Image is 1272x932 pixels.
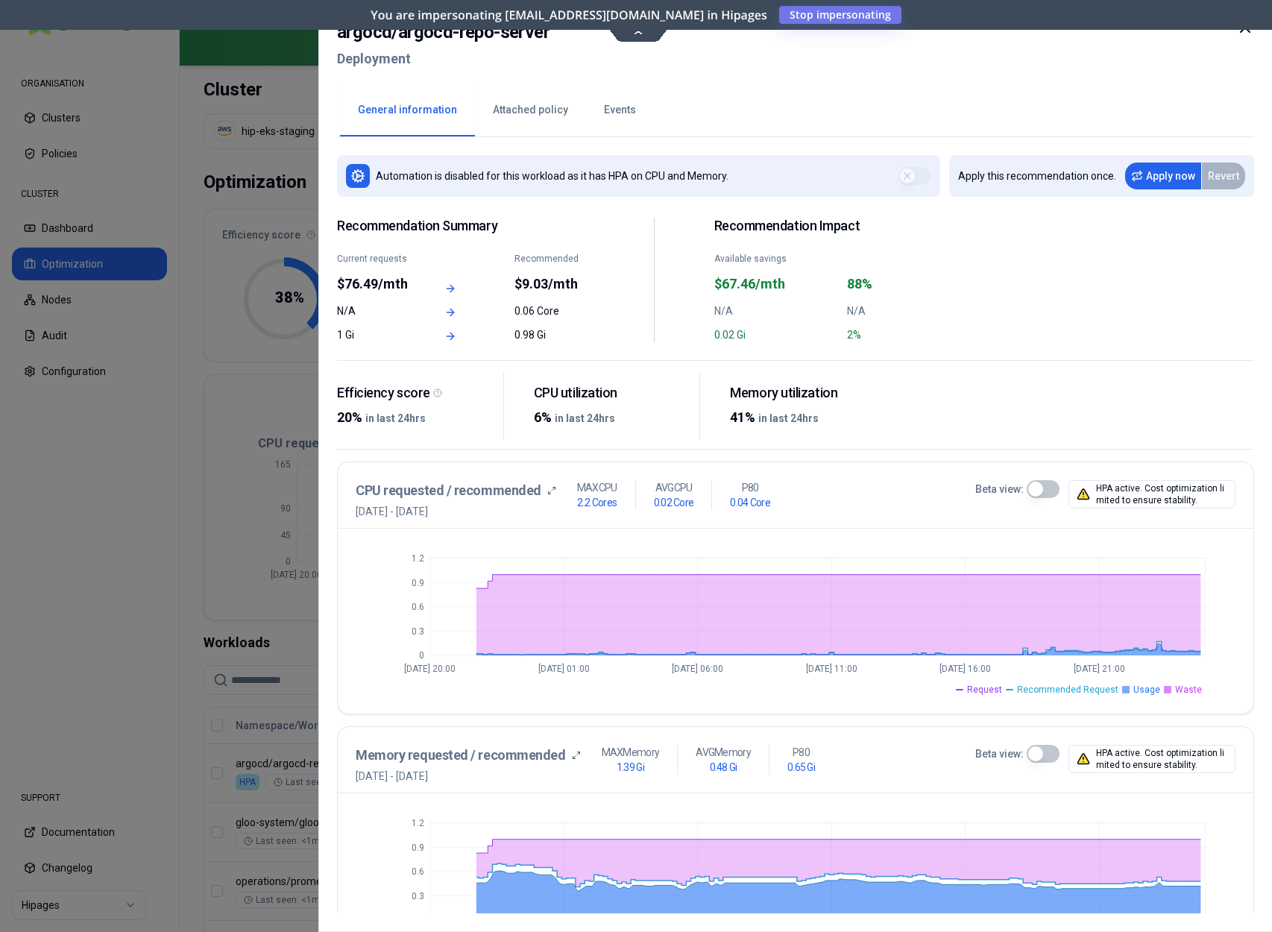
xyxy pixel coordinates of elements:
p: Automation is disabled for this workload as it has HPA on CPU and Memory. [376,169,728,183]
tspan: 0.9 [411,578,424,588]
div: 88% [846,274,970,295]
button: General information [340,84,475,136]
tspan: 0.6 [411,866,424,877]
div: HPA active. Cost optimization limited to ensure stability. [1068,745,1235,773]
tspan: 0.3 [411,891,424,901]
div: 0.98 Gi [514,327,594,342]
div: 41% [730,407,884,428]
div: Current requests [337,253,417,265]
h3: CPU requested / recommended [356,480,541,501]
div: 1 Gi [337,327,417,342]
div: Recommended [514,253,594,265]
h1: 0.04 Core [730,495,770,510]
span: Waste [1175,684,1202,696]
div: $76.49/mth [337,274,417,295]
h1: 2.2 Cores [577,495,617,510]
div: 20% [337,407,491,428]
h2: argocd / argocd-repo-server [337,19,550,45]
span: [DATE] - [DATE] [356,769,581,784]
div: CPU utilization [533,385,687,402]
div: HPA active. Cost optimization limited to ensure stability. [1068,480,1235,508]
tspan: 1.2 [411,818,424,828]
h1: 0.02 Core [653,495,693,510]
div: Memory utilization [730,385,884,402]
div: 0.02 Gi [714,327,837,342]
tspan: [DATE] 01:00 [538,664,589,674]
tspan: [DATE] 16:00 [939,664,991,674]
tspan: 0.3 [411,626,424,637]
tspan: 0.9 [411,843,424,853]
p: Apply this recommendation once. [957,169,1115,183]
div: Available savings [714,253,837,265]
tspan: [DATE] 20:00 [404,664,456,674]
tspan: 0.6 [411,602,424,612]
h2: Recommendation Impact [714,218,971,235]
tspan: [DATE] 11:00 [805,664,857,674]
h3: Memory requested / recommended [356,745,566,766]
span: Usage [1133,684,1160,696]
h1: 1.39 Gi [616,760,643,775]
tspan: 0 [418,650,424,661]
tspan: [DATE] 21:00 [1073,664,1124,674]
button: Attached policy [475,84,586,136]
p: P80 [793,745,810,760]
div: Efficiency score [337,385,491,402]
label: Beta view: [975,746,1023,761]
div: 0.06 Core [514,303,594,318]
button: Apply now [1124,163,1200,189]
tspan: 1.2 [411,553,424,564]
tspan: [DATE] 06:00 [672,664,723,674]
span: [DATE] - [DATE] [356,504,556,519]
div: N/A [337,303,417,318]
div: $9.03/mth [514,274,594,295]
span: Recommendation Summary [337,218,594,235]
p: AVG CPU [655,480,692,495]
h1: 0.65 Gi [787,760,814,775]
span: Recommended Request [1017,684,1118,696]
h1: 0.48 Gi [709,760,737,775]
div: 6% [533,407,687,428]
div: 2% [846,327,970,342]
p: AVG Memory [696,745,751,760]
label: Beta view: [975,482,1023,497]
p: MAX Memory [601,745,659,760]
div: $67.46/mth [714,274,837,295]
button: Events [586,84,654,136]
p: MAX CPU [576,480,617,495]
div: N/A [714,303,837,318]
span: Request [967,684,1002,696]
span: in last 24hrs [554,412,614,424]
span: in last 24hrs [365,412,426,424]
h2: Deployment [337,45,550,72]
p: P80 [741,480,758,495]
div: N/A [846,303,970,318]
span: in last 24hrs [758,412,819,424]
